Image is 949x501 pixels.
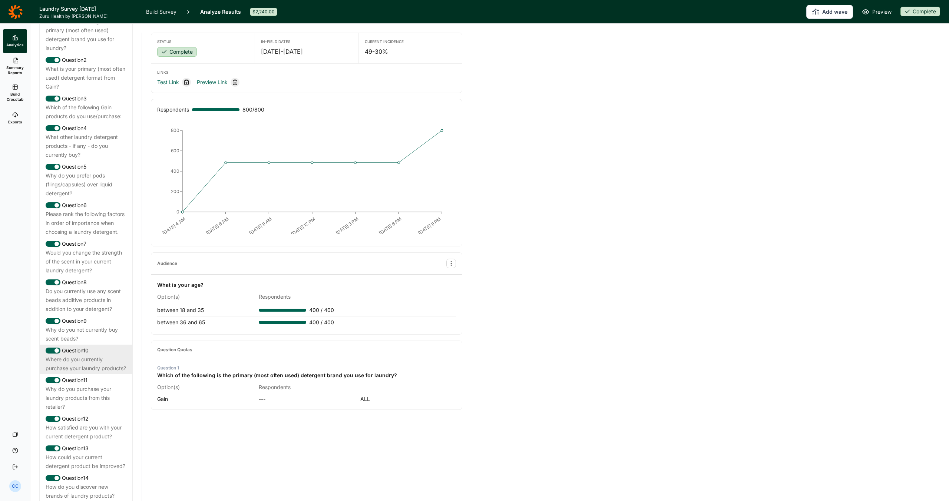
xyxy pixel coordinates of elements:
[6,92,24,102] span: Build Crosstab
[157,47,197,57] button: Complete
[39,13,137,19] span: Zuru Health by [PERSON_NAME]
[46,414,126,423] div: Question 12
[46,201,126,210] div: Question 6
[46,287,126,313] div: Do you currently use any scent beads additive products in addition to your detergent?
[46,162,126,171] div: Question 5
[46,210,126,236] div: Please rank the following factors in order of importance when choosing a laundry detergent.
[3,106,27,130] a: Exports
[231,78,239,87] div: Copy link
[46,56,126,64] div: Question 2
[290,216,316,237] text: [DATE] 12 PM
[261,47,352,56] div: [DATE] - [DATE]
[46,103,126,121] div: Which of the following Gain products do you use/purchase:
[365,39,456,44] div: Current Incidence
[862,7,892,16] a: Preview
[157,396,168,402] span: Gain
[171,127,179,133] tspan: 800
[259,395,354,404] div: ---
[259,383,354,392] div: Respondents
[806,5,853,19] button: Add wave
[446,259,456,268] button: Audience Options
[46,482,126,500] div: How do you discover new brands of laundry products?
[46,346,126,355] div: Question 10
[360,395,456,404] span: ALL
[46,248,126,275] div: Would you change the strength of the scent in your current laundry detergent?
[182,78,191,87] div: Copy link
[157,347,192,353] div: Question Quotas
[6,42,24,47] span: Analytics
[171,189,179,194] tspan: 200
[46,444,126,453] div: Question 13
[157,281,204,289] div: What is your age?
[3,80,27,106] a: Build Crosstab
[46,376,126,385] div: Question 11
[171,168,179,174] tspan: 400
[365,47,456,56] div: 49-30%
[261,39,352,44] div: In-Field Dates
[157,105,189,114] div: Respondents
[6,65,24,75] span: Summary Reports
[242,105,264,114] span: 800 / 800
[9,480,21,492] div: CC
[157,383,253,392] div: Option(s)
[335,216,360,236] text: [DATE] 3 PM
[8,119,22,125] span: Exports
[157,39,249,44] div: Status
[157,365,397,371] div: Question 1
[46,453,126,471] div: How could your current detergent product be improved?
[205,216,230,236] text: [DATE] 6 AM
[46,355,126,373] div: Where do you currently purchase your laundry products?
[3,29,27,53] a: Analytics
[46,64,126,91] div: What is your primary (most often used) detergent format from Gain?
[46,385,126,411] div: Why do you purchase your laundry products from this retailer?
[309,306,334,315] span: 400 / 400
[46,423,126,441] div: How satisfied are you with your current detergent product?
[900,7,940,17] button: Complete
[46,17,126,53] div: Which of the following is the primary (most often used) detergent brand you use for laundry?
[872,7,892,16] span: Preview
[46,278,126,287] div: Question 8
[46,316,126,325] div: Question 9
[46,474,126,482] div: Question 14
[378,216,403,236] text: [DATE] 6 PM
[309,318,334,327] span: 400 / 400
[39,4,137,13] h1: Laundry Survey [DATE]
[3,53,27,80] a: Summary Reports
[157,307,204,313] span: between 18 and 35
[171,148,179,153] tspan: 600
[900,7,940,16] div: Complete
[417,216,442,236] text: [DATE] 9 PM
[157,78,179,87] a: Test Link
[157,292,253,301] div: Option(s)
[250,8,277,16] div: $2,240.00
[176,209,179,215] tspan: 0
[248,216,273,236] text: [DATE] 9 AM
[46,94,126,103] div: Question 3
[157,371,397,380] div: Which of the following is the primary (most often used) detergent brand you use for laundry?
[46,325,126,343] div: Why do you not currently buy scent beads?
[46,133,126,159] div: What other laundry detergent products - if any - do you currently buy?
[46,124,126,133] div: Question 4
[197,78,228,87] a: Preview Link
[161,216,186,236] text: [DATE] 4 AM
[46,171,126,198] div: Why do you prefer pods (flings/capsules) over liquid detergent?
[259,292,354,301] div: Respondents
[157,70,456,75] div: Links
[157,261,177,266] div: Audience
[46,239,126,248] div: Question 7
[157,319,205,325] span: between 36 and 65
